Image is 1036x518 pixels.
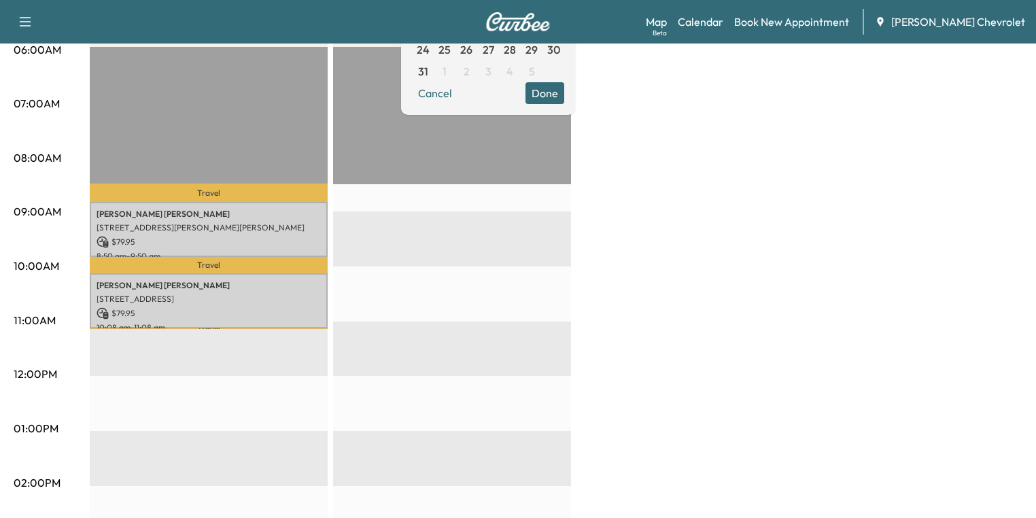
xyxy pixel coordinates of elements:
p: $ 79.95 [97,236,321,248]
span: 3 [485,63,491,80]
p: 01:00PM [14,420,58,436]
p: 10:00AM [14,258,59,274]
a: Calendar [678,14,723,30]
p: $ 79.95 [97,307,321,320]
button: Cancel [412,82,458,104]
span: 25 [438,41,451,58]
p: Travel [90,257,328,273]
span: 29 [525,41,538,58]
p: 09:00AM [14,203,61,220]
span: 31 [418,63,428,80]
p: [PERSON_NAME] [PERSON_NAME] [97,280,321,291]
span: 1 [443,63,447,80]
span: [PERSON_NAME] Chevrolet [891,14,1025,30]
p: 08:00AM [14,150,61,166]
div: Beta [653,28,667,38]
p: 07:00AM [14,95,60,111]
span: 2 [464,63,470,80]
p: 10:08 am - 11:08 am [97,322,321,333]
button: Done [525,82,564,104]
p: [STREET_ADDRESS][PERSON_NAME][PERSON_NAME] [97,222,321,233]
a: Book New Appointment [734,14,849,30]
span: 5 [529,63,535,80]
p: Travel [90,328,328,329]
span: 4 [506,63,513,80]
p: Travel [90,184,328,202]
span: 24 [417,41,430,58]
p: [PERSON_NAME] [PERSON_NAME] [97,209,321,220]
span: 27 [483,41,494,58]
p: 06:00AM [14,41,61,58]
p: 02:00PM [14,474,61,491]
span: 28 [504,41,516,58]
span: 30 [547,41,560,58]
p: [STREET_ADDRESS] [97,294,321,305]
p: 12:00PM [14,366,57,382]
img: Curbee Logo [485,12,551,31]
p: 8:50 am - 9:50 am [97,251,321,262]
p: 11:00AM [14,312,56,328]
span: 26 [460,41,472,58]
a: MapBeta [646,14,667,30]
